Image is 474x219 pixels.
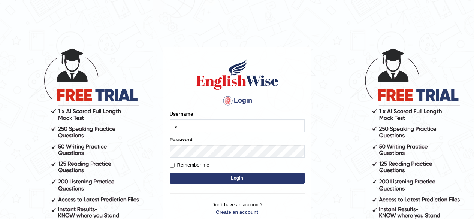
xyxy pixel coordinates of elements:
[170,110,193,118] label: Username
[170,136,193,143] label: Password
[170,209,305,216] a: Create an account
[170,95,305,107] h4: Login
[170,161,209,169] label: Remember me
[170,163,175,168] input: Remember me
[170,173,305,184] button: Login
[194,57,280,91] img: Logo of English Wise sign in for intelligent practice with AI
